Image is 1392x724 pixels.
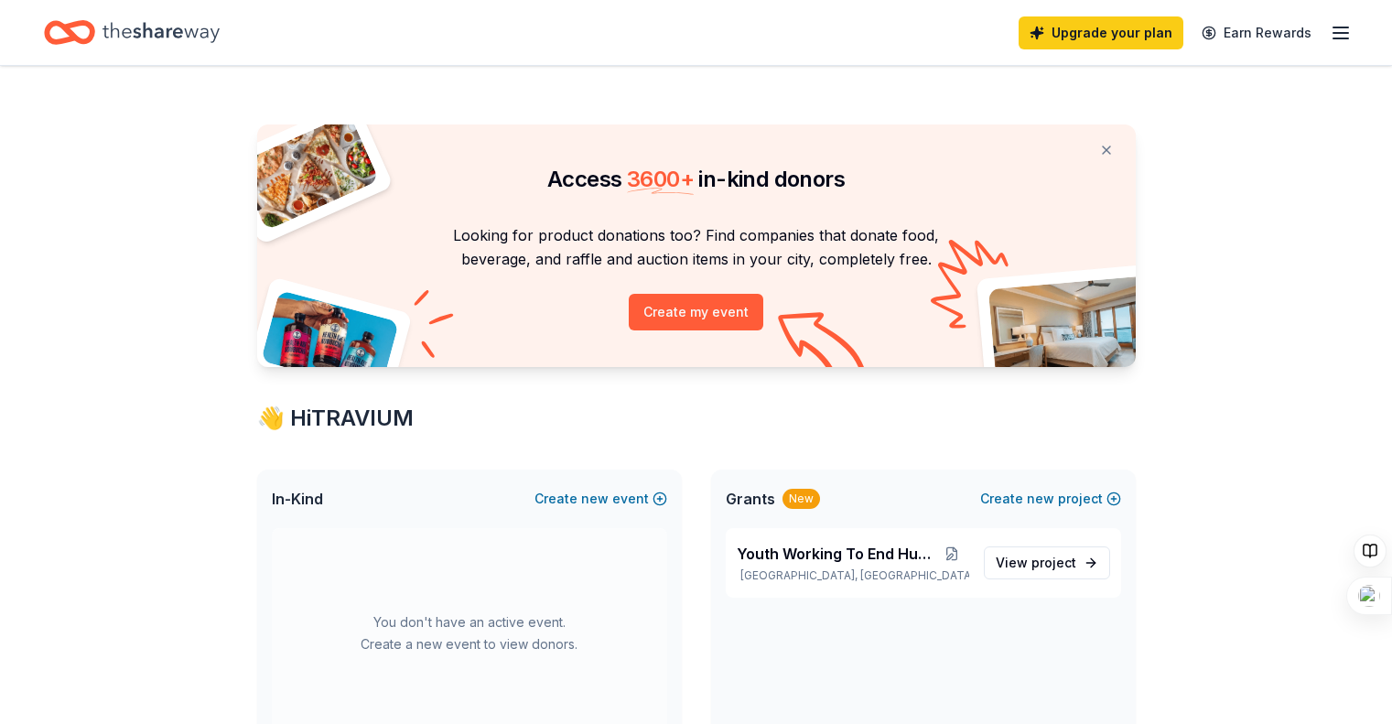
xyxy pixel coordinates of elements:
[1191,16,1322,49] a: Earn Rewards
[980,488,1121,510] button: Createnewproject
[782,489,820,509] div: New
[1019,16,1183,49] a: Upgrade your plan
[279,223,1114,272] p: Looking for product donations too? Find companies that donate food, beverage, and raffle and auct...
[44,11,220,54] a: Home
[547,166,845,192] span: Access in-kind donors
[581,488,609,510] span: new
[737,543,935,565] span: Youth Working To End Hungry
[236,113,379,231] img: Pizza
[629,294,763,330] button: Create my event
[984,546,1110,579] a: View project
[272,488,323,510] span: In-Kind
[778,312,869,381] img: Curvy arrow
[996,552,1076,574] span: View
[726,488,775,510] span: Grants
[737,568,969,583] p: [GEOGRAPHIC_DATA], [GEOGRAPHIC_DATA]
[1027,488,1054,510] span: new
[257,404,1136,433] div: 👋 Hi TRAVIUM
[534,488,667,510] button: Createnewevent
[627,166,694,192] span: 3600 +
[1031,555,1076,570] span: project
